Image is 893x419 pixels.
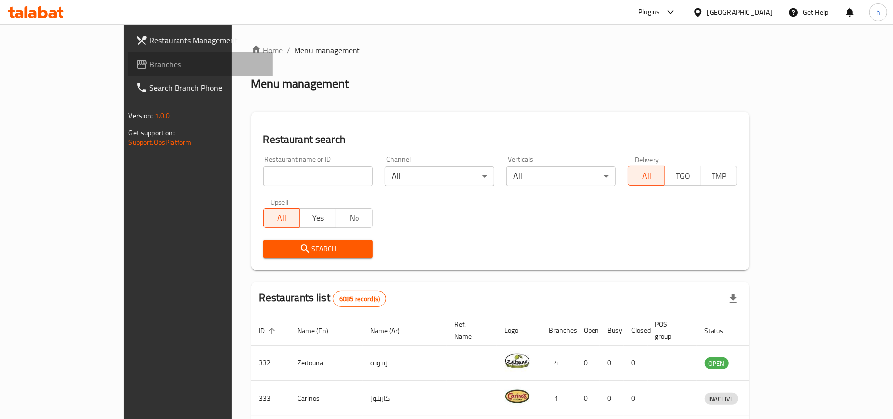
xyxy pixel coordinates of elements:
div: All [506,166,616,186]
button: TMP [701,166,737,186]
span: Get support on: [129,126,175,139]
td: 0 [600,346,624,381]
th: Open [576,315,600,346]
span: Status [705,325,737,337]
a: Branches [128,52,273,76]
td: كارينوز [363,381,447,416]
span: INACTIVE [705,393,738,405]
span: Search Branch Phone [150,82,265,94]
span: POS group [655,318,685,342]
button: TGO [664,166,701,186]
td: Carinos [290,381,363,416]
span: Version: [129,109,153,122]
button: All [628,166,664,186]
span: Name (En) [298,325,342,337]
span: Name (Ar) [371,325,413,337]
td: Zeitouna [290,346,363,381]
div: Export file [721,287,745,311]
td: 4 [541,346,576,381]
button: All [263,208,300,228]
h2: Restaurants list [259,290,387,307]
span: No [340,211,368,225]
label: Delivery [635,156,659,163]
span: Search [271,243,365,255]
a: Search Branch Phone [128,76,273,100]
span: All [268,211,296,225]
nav: breadcrumb [251,44,750,56]
span: Restaurants Management [150,34,265,46]
div: All [385,166,494,186]
td: زيتونة [363,346,447,381]
div: Plugins [638,6,660,18]
div: OPEN [705,357,729,369]
span: 6085 record(s) [333,294,386,304]
img: Carinos [505,384,530,409]
td: 0 [576,381,600,416]
div: INACTIVE [705,393,738,405]
td: 0 [624,346,648,381]
td: 0 [624,381,648,416]
th: Closed [624,315,648,346]
span: TMP [705,169,733,183]
div: Total records count [333,291,386,307]
a: Restaurants Management [128,28,273,52]
button: Yes [299,208,336,228]
input: Search for restaurant name or ID.. [263,166,373,186]
span: TGO [669,169,697,183]
h2: Menu management [251,76,349,92]
span: Menu management [295,44,360,56]
span: 1.0.0 [155,109,170,122]
span: Ref. Name [455,318,485,342]
a: Support.OpsPlatform [129,136,192,149]
span: ID [259,325,278,337]
div: [GEOGRAPHIC_DATA] [707,7,773,18]
li: / [287,44,291,56]
span: OPEN [705,358,729,369]
span: h [876,7,880,18]
img: Zeitouna [505,349,530,373]
th: Logo [497,315,541,346]
span: Yes [304,211,332,225]
button: Search [263,240,373,258]
td: 0 [600,381,624,416]
th: Busy [600,315,624,346]
td: 0 [576,346,600,381]
span: All [632,169,660,183]
td: 1 [541,381,576,416]
h2: Restaurant search [263,132,738,147]
label: Upsell [270,198,289,205]
button: No [336,208,372,228]
span: Branches [150,58,265,70]
th: Branches [541,315,576,346]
